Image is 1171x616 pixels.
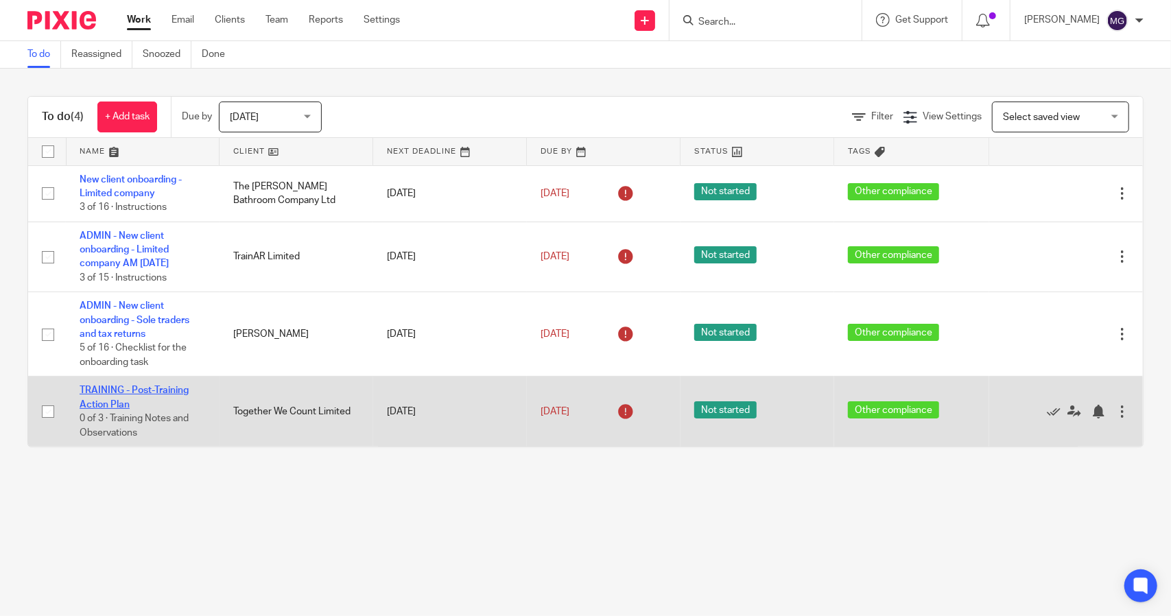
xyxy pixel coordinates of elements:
[697,16,820,29] input: Search
[848,183,939,200] span: Other compliance
[42,110,84,124] h1: To do
[541,407,569,416] span: [DATE]
[220,165,373,222] td: The [PERSON_NAME] Bathroom Company Ltd
[71,111,84,122] span: (4)
[694,324,757,341] span: Not started
[220,377,373,447] td: Together We Count Limited
[71,41,132,68] a: Reassigned
[848,401,939,418] span: Other compliance
[220,222,373,292] td: TrainAR Limited
[1047,405,1067,418] a: Mark as done
[694,183,757,200] span: Not started
[848,246,939,263] span: Other compliance
[541,189,569,198] span: [DATE]
[923,112,982,121] span: View Settings
[80,175,182,198] a: New client onboarding - Limited company
[215,13,245,27] a: Clients
[27,41,61,68] a: To do
[373,292,527,377] td: [DATE]
[220,292,373,377] td: [PERSON_NAME]
[848,147,871,155] span: Tags
[848,324,939,341] span: Other compliance
[182,110,212,123] p: Due by
[230,112,259,122] span: [DATE]
[895,15,948,25] span: Get Support
[127,13,151,27] a: Work
[202,41,235,68] a: Done
[541,252,569,261] span: [DATE]
[364,13,400,27] a: Settings
[694,246,757,263] span: Not started
[1024,13,1100,27] p: [PERSON_NAME]
[27,11,96,29] img: Pixie
[373,165,527,222] td: [DATE]
[143,41,191,68] a: Snoozed
[80,343,187,367] span: 5 of 16 · Checklist for the onboarding task
[1107,10,1128,32] img: svg%3E
[871,112,893,121] span: Filter
[80,202,167,212] span: 3 of 16 · Instructions
[373,222,527,292] td: [DATE]
[373,377,527,447] td: [DATE]
[1003,112,1080,122] span: Select saved view
[309,13,343,27] a: Reports
[97,102,157,132] a: + Add task
[80,414,189,438] span: 0 of 3 · Training Notes and Observations
[80,273,167,283] span: 3 of 15 · Instructions
[80,231,169,269] a: ADMIN - New client onboarding - Limited company AM [DATE]
[694,401,757,418] span: Not started
[80,301,189,339] a: ADMIN - New client onboarding - Sole traders and tax returns
[171,13,194,27] a: Email
[80,386,189,409] a: TRAINING - Post-Training Action Plan
[265,13,288,27] a: Team
[541,329,569,339] span: [DATE]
